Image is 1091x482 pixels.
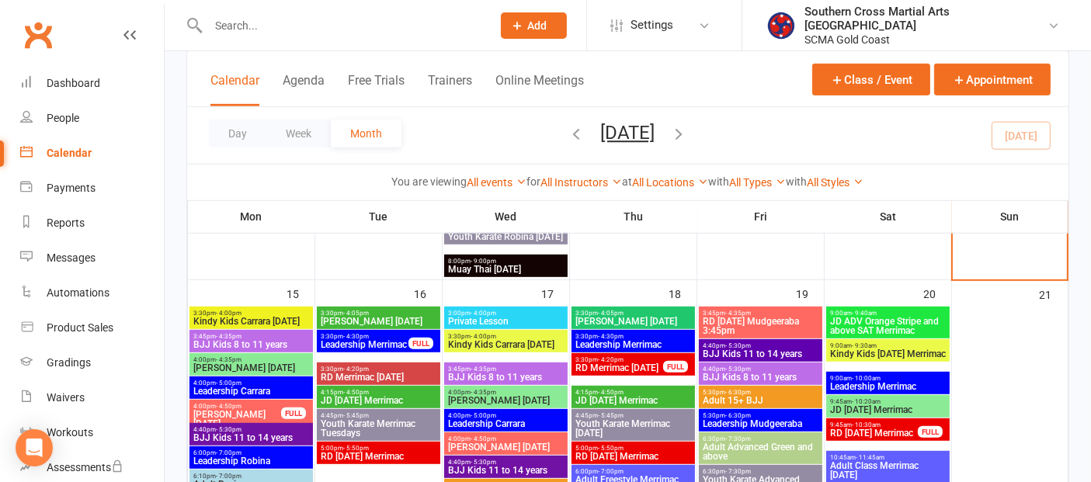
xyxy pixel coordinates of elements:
span: 6:00pm [193,449,310,456]
span: 8:00pm [447,258,565,265]
a: Calendar [20,136,164,171]
div: Reports [47,217,85,229]
span: 6:30pm [702,468,819,475]
div: FULL [281,407,306,419]
button: Month [331,120,401,147]
span: 3:30pm [193,310,310,317]
span: 4:15pm [575,389,692,396]
span: 3:30pm [575,333,692,340]
th: Thu [570,200,697,233]
span: RD [DATE] Mudgeeraba 3:45pm [702,317,819,335]
button: Agenda [283,73,325,106]
span: 5:30pm [702,389,819,396]
div: Messages [47,251,96,264]
span: JD [DATE] Merrimac [575,396,692,405]
img: thumb_image1620786302.png [766,10,797,41]
span: Kindy Kids [DATE] Merrimac [829,349,947,359]
span: 9:45am [829,421,919,428]
span: - 4:35pm [471,389,496,396]
span: - 4:35pm [216,356,241,363]
span: [PERSON_NAME] [DATE] [447,442,565,452]
span: Youth Karate Merrimac [DATE] [575,419,692,438]
span: - 5:30pm [725,366,751,373]
span: - 4:05pm [343,310,369,317]
span: - 5:45pm [343,412,369,419]
span: - 10:30am [852,421,881,428]
div: Payments [47,182,96,194]
span: RD Merrimac [DATE] [320,373,437,382]
span: Leadership Merrimac [575,340,692,349]
th: Wed [443,200,570,233]
span: 9:00am [829,310,947,317]
a: Reports [20,206,164,241]
a: All Instructors [541,176,623,189]
span: JD [DATE] Merrimac [320,396,437,405]
span: Adult Class Merrimac [DATE] [829,461,947,480]
span: - 5:50pm [343,445,369,452]
span: JD ADV Orange Stripe and above SAT Merrimac [829,317,947,335]
span: 4:00pm [447,389,565,396]
span: BJJ Kids 8 to 11 years [193,340,310,349]
th: Mon [188,200,315,233]
span: - 4:00pm [471,333,496,340]
span: - 4:35pm [471,366,496,373]
span: [PERSON_NAME] [DATE] [193,410,282,428]
span: - 4:50pm [598,389,624,396]
div: Product Sales [47,321,113,334]
span: - 4:20pm [598,356,624,363]
span: RD Merrimac [DATE] [575,363,664,373]
span: Leadership Merrimac [320,340,409,349]
span: 3:30pm [575,356,664,363]
div: 20 [923,280,951,306]
div: Assessments [47,461,123,473]
button: Trainers [428,73,472,106]
span: 3:30pm [447,333,565,340]
span: - 5:00pm [216,380,241,387]
button: Free Trials [348,73,405,106]
div: Dashboard [47,77,100,89]
span: - 9:00pm [471,258,496,265]
span: - 10:20am [852,398,881,405]
span: - 4:50pm [343,389,369,396]
span: 6:10pm [193,473,310,480]
a: Messages [20,241,164,276]
span: 5:00pm [575,445,692,452]
div: Workouts [47,426,93,439]
input: Search... [203,15,481,36]
span: - 4:05pm [598,310,624,317]
span: Leadership Carrara [447,419,565,428]
span: 9:45am [829,398,947,405]
span: 4:40pm [193,426,310,433]
div: 17 [541,280,569,306]
strong: with [709,175,730,188]
div: Open Intercom Messenger [16,429,53,466]
strong: for [527,175,541,188]
button: [DATE] [601,122,655,144]
span: 4:00pm [193,380,310,387]
a: Payments [20,171,164,206]
span: - 5:30pm [725,342,751,349]
span: 5:30pm [702,412,819,419]
a: People [20,101,164,136]
div: 15 [287,280,314,306]
span: 3:45pm [193,333,310,340]
th: Tue [315,200,443,233]
span: [PERSON_NAME] [DATE] [193,363,310,373]
span: 6:00pm [575,468,692,475]
button: Calendar [210,73,259,106]
strong: with [787,175,808,188]
span: [PERSON_NAME] [DATE] [320,317,437,326]
span: 4:40pm [447,459,565,466]
span: Kindy Kids Carrara [DATE] [447,340,565,349]
span: - 5:50pm [598,445,624,452]
th: Sun [952,200,1068,233]
span: - 6:30pm [725,412,751,419]
span: Leadership Mudgeeraba [702,419,819,428]
span: - 4:00pm [216,310,241,317]
div: Waivers [47,391,85,404]
span: 3:30pm [320,310,437,317]
span: Adult 15+ BJJ [702,396,819,405]
span: Add [528,19,547,32]
a: Workouts [20,415,164,450]
div: Automations [47,286,109,299]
